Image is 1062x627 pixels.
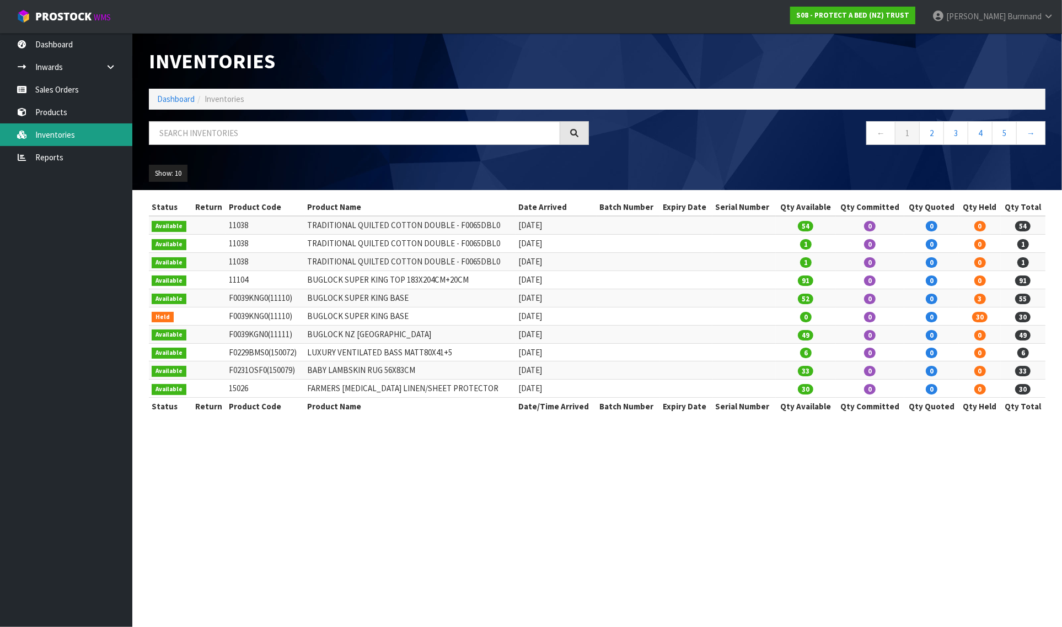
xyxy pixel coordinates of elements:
[226,398,304,415] th: Product Code
[904,398,959,415] th: Qty Quoted
[926,348,937,358] span: 0
[660,198,712,216] th: Expiry Date
[516,271,597,289] td: [DATE]
[864,275,876,286] span: 0
[992,121,1017,145] a: 5
[149,198,191,216] th: Status
[919,121,944,145] a: 2
[1015,221,1031,231] span: 54
[152,348,186,359] span: Available
[304,325,516,343] td: BUGLOCK NZ [GEOGRAPHIC_DATA]
[35,9,92,24] span: ProStock
[776,198,836,216] th: Qty Available
[516,343,597,361] td: [DATE]
[798,330,813,340] span: 49
[798,366,813,376] span: 33
[226,289,304,307] td: F0039KNG0
[974,348,986,358] span: 0
[597,398,660,415] th: Batch Number
[226,361,304,380] td: F0231OSF0
[1007,11,1042,21] span: Burnnand
[516,235,597,253] td: [DATE]
[904,198,959,216] th: Qty Quoted
[943,121,968,145] a: 3
[864,221,876,231] span: 0
[798,384,813,394] span: 30
[798,275,813,286] span: 91
[516,325,597,343] td: [DATE]
[712,398,776,415] th: Serial Number
[776,398,836,415] th: Qty Available
[972,312,988,322] span: 30
[226,343,304,361] td: F0229BMS0
[152,366,186,377] span: Available
[152,312,174,323] span: Held
[226,198,304,216] th: Product Code
[959,198,1001,216] th: Qty Held
[968,121,993,145] a: 4
[974,275,986,286] span: 0
[304,289,516,307] td: BUGLOCK SUPER KING BASE
[974,366,986,376] span: 0
[152,294,186,305] span: Available
[152,329,186,340] span: Available
[149,165,187,182] button: Show: 10
[946,11,1006,21] span: [PERSON_NAME]
[864,294,876,304] span: 0
[864,257,876,268] span: 0
[800,312,812,322] span: 0
[800,257,812,268] span: 1
[191,198,226,216] th: Return
[94,12,111,23] small: WMS
[1015,384,1031,394] span: 30
[974,257,986,268] span: 0
[926,330,937,340] span: 0
[974,294,986,304] span: 3
[864,366,876,376] span: 0
[226,307,304,325] td: F0039KNG0
[267,365,295,375] span: (150079)
[926,366,937,376] span: 0
[516,289,597,307] td: [DATE]
[304,198,516,216] th: Product Name
[226,253,304,271] td: 11038
[597,198,660,216] th: Batch Number
[605,121,1045,148] nav: Page navigation
[268,293,292,303] span: (11110)
[864,384,876,394] span: 0
[516,253,597,271] td: [DATE]
[516,380,597,398] td: [DATE]
[226,380,304,398] td: 15026
[268,311,292,321] span: (11110)
[836,398,905,415] th: Qty Committed
[712,198,776,216] th: Serial Number
[268,329,292,339] span: (11111)
[974,239,986,250] span: 0
[974,330,986,340] span: 0
[1016,121,1045,145] a: →
[226,271,304,289] td: 11104
[660,398,712,415] th: Expiry Date
[926,275,937,286] span: 0
[149,50,589,72] h1: Inventories
[866,121,895,145] a: ←
[269,347,297,358] span: (150072)
[149,121,560,145] input: Search inventories
[1015,275,1031,286] span: 91
[1001,398,1045,415] th: Qty Total
[1001,198,1045,216] th: Qty Total
[152,239,186,250] span: Available
[1015,294,1031,304] span: 55
[1017,348,1029,358] span: 6
[152,384,186,395] span: Available
[974,221,986,231] span: 0
[798,294,813,304] span: 52
[152,221,186,232] span: Available
[304,398,516,415] th: Product Name
[149,398,191,415] th: Status
[864,239,876,250] span: 0
[152,275,186,287] span: Available
[304,216,516,234] td: TRADITIONAL QUILTED COTTON DOUBLE - F0065DBL0
[191,398,226,415] th: Return
[226,235,304,253] td: 11038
